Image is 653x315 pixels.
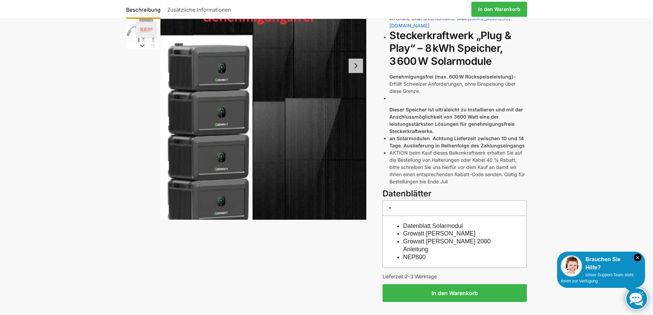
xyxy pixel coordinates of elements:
button: Next slide [126,42,159,49]
a: Growatt [PERSON_NAME] [403,230,475,237]
a: Growatt [PERSON_NAME] 2000 Anleitung [403,238,491,253]
a: Beschreibung [126,1,164,17]
a: In den Warenkorb [471,2,527,17]
div: Brauchen Sie Hilfe? [561,255,641,272]
a: NEP800 [403,254,426,261]
button: Next slide [349,59,363,73]
a: Kontakt [435,15,452,21]
span: 2-3 Werktage [405,274,437,279]
span: Lieferzeit: [383,274,437,279]
img: NEP_800 [126,16,159,48]
a: Zusätzliche Informationen [164,1,234,17]
i: Schließen [634,254,641,261]
p: – Erfüllt Schweizer Anforderungen, ohne Einspeisung über diese Grenze. [389,73,527,95]
span: Unser Support-Team steht Ihnen zur Verfügung [561,272,633,283]
strong: Genehmigungsfrei (max. 600 W Rückspeiseleistung) [389,74,513,80]
button: In den Warenkorb [383,284,527,302]
h2: Steckerkraftwerk „Plug & Play“ – 8 kWh Speicher, 3 600 W Solarmodule [389,29,527,68]
strong: an Solarmodulen Achtung Lieferzeit zwischen 10 und 14 Tage. Auslieferung in Reihenfolge des Zahlu... [389,135,525,148]
h3: Datenblätter [383,188,527,200]
li: 4 / 4 [124,15,159,49]
a: Datenblatt Solarmodul [403,222,463,229]
img: Customer service [561,255,582,277]
a: [EMAIL_ADDRESS][DOMAIN_NAME] [389,15,510,28]
li: AKTION beim Kauf dieses Balkonkraftwerk erhalten Sie auf die Bestellung von Halterungen oder Kabe... [389,149,527,185]
strong: Dieser Speicher ist ultraleicht zu installieren und mit der Anschlussmöglichkeit von 3600 Watt ei... [389,107,523,134]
